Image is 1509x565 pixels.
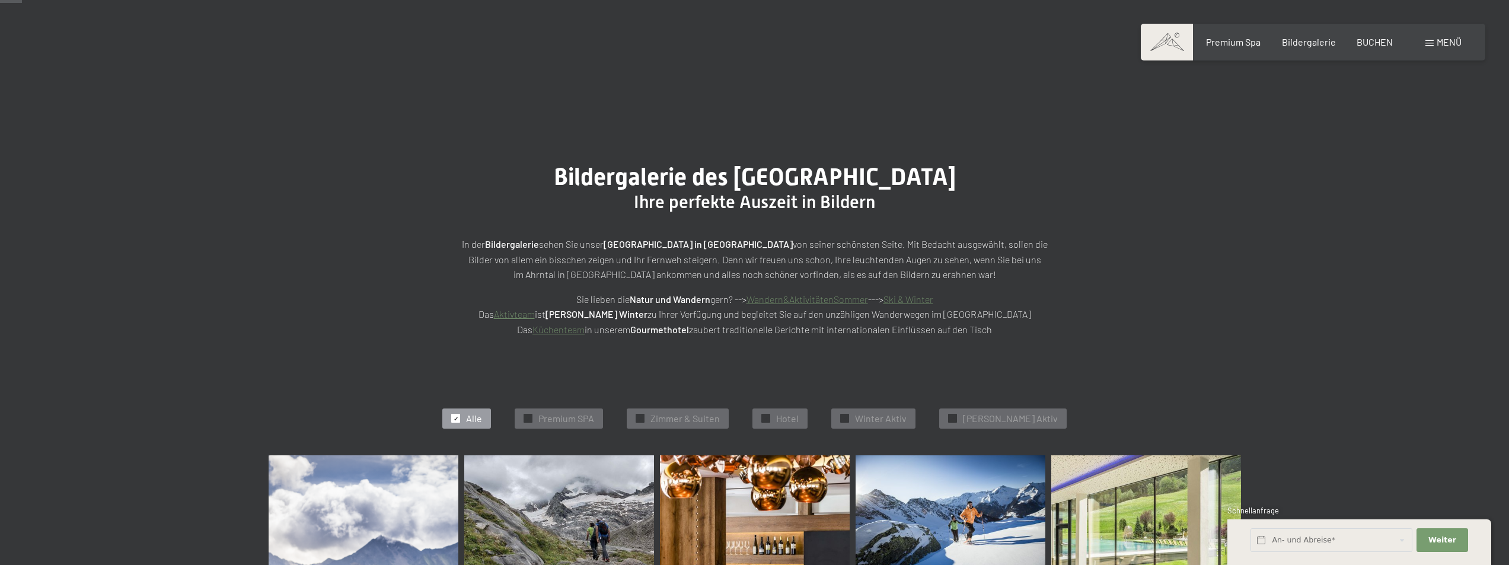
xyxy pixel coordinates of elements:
[764,414,768,423] span: ✓
[532,324,585,335] a: Küchenteam
[1357,36,1393,47] a: BUCHEN
[746,293,868,305] a: Wandern&AktivitätenSommer
[950,414,955,423] span: ✓
[538,412,594,425] span: Premium SPA
[1282,36,1336,47] a: Bildergalerie
[458,237,1051,282] p: In der sehen Sie unser von seiner schönsten Seite. Mit Bedacht ausgewählt, sollen die Bilder von ...
[650,412,720,425] span: Zimmer & Suiten
[485,238,539,250] strong: Bildergalerie
[526,414,531,423] span: ✓
[963,412,1058,425] span: [PERSON_NAME] Aktiv
[1417,528,1467,553] button: Weiter
[634,191,875,212] span: Ihre perfekte Auszeit in Bildern
[554,163,956,191] span: Bildergalerie des [GEOGRAPHIC_DATA]
[604,238,793,250] strong: [GEOGRAPHIC_DATA] in [GEOGRAPHIC_DATA]
[1227,506,1279,515] span: Schnellanfrage
[638,414,643,423] span: ✓
[466,412,482,425] span: Alle
[1437,36,1462,47] span: Menü
[843,414,847,423] span: ✓
[1206,36,1261,47] a: Premium Spa
[494,308,535,320] a: Aktivteam
[776,412,799,425] span: Hotel
[855,412,907,425] span: Winter Aktiv
[1428,535,1456,545] span: Weiter
[630,293,710,305] strong: Natur und Wandern
[545,308,647,320] strong: [PERSON_NAME] Winter
[630,324,689,335] strong: Gourmethotel
[883,293,933,305] a: Ski & Winter
[454,414,458,423] span: ✓
[458,292,1051,337] p: Sie lieben die gern? --> ---> Das ist zu Ihrer Verfügung und begleitet Sie auf den unzähligen Wan...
